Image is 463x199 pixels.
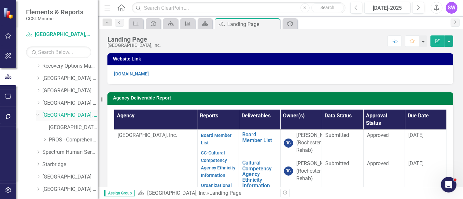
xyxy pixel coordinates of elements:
a: [GEOGRAPHIC_DATA] (RRH) [42,186,98,193]
a: [GEOGRAPHIC_DATA] [42,87,98,95]
a: [GEOGRAPHIC_DATA], Inc. [147,190,207,196]
span: Assign Group [104,190,135,196]
a: Board Member List [201,133,231,145]
div: Landing Page [107,36,161,43]
a: [DOMAIN_NAME] [114,71,149,76]
a: Recovery Options Made Easy [42,62,98,70]
button: SW [446,2,457,14]
button: [DATE]-2025 [364,2,411,14]
div: Landing Page [227,20,278,28]
a: [GEOGRAPHIC_DATA], Inc. [42,112,98,119]
span: [DATE] [408,160,424,166]
div: Landing Page [209,190,241,196]
td: Double-Click to Edit [405,130,447,158]
img: ClearPoint Strategy [3,7,15,19]
span: [DATE] [408,132,424,138]
td: Double-Click to Edit [322,130,363,158]
button: Search [311,3,344,12]
iframe: Intercom live chat [441,177,456,192]
td: Double-Click to Edit [322,158,363,191]
span: Search [320,5,334,10]
a: [GEOGRAPHIC_DATA] (RRH) [42,75,98,82]
a: Cultural Competency Agency Ethnicity Information [242,160,277,189]
div: [PERSON_NAME] (Rochester Rehab) [296,132,335,154]
td: Double-Click to Edit [280,130,322,158]
td: Double-Click to Edit [363,158,405,191]
span: Approved [367,160,389,166]
a: Spectrum Human Services, Inc. [42,149,98,156]
input: Search ClearPoint... [132,2,345,14]
a: [GEOGRAPHIC_DATA] (RRH) [42,99,98,107]
small: CCSI: Monroe [26,16,83,21]
td: Double-Click to Edit Right Click for Context Menu [239,158,280,191]
a: PROS - Comprehensive without Clinic [49,136,98,144]
p: [GEOGRAPHIC_DATA], Inc. [118,132,194,139]
div: [GEOGRAPHIC_DATA], Inc. [107,43,161,48]
td: Double-Click to Edit Right Click for Context Menu [239,130,280,158]
a: [GEOGRAPHIC_DATA] [42,173,98,181]
span: Submitted [325,132,349,138]
h3: Agency Deliverable Report [113,96,450,100]
a: Board Member List [242,132,277,143]
td: Double-Click to Edit [280,158,322,191]
div: TC [284,139,293,148]
span: Approved [367,132,389,138]
div: » [138,190,275,197]
h3: Website Link [113,57,450,61]
a: [GEOGRAPHIC_DATA], Inc. [26,31,91,38]
a: Starbridge [42,161,98,168]
td: Double-Click to Edit [405,158,447,191]
a: CC-Cultural Competency Agency Ethnicity Information [201,150,235,178]
div: [DATE]-2025 [367,4,408,12]
td: Double-Click to Edit [363,130,405,158]
div: TC [284,166,293,176]
input: Search Below... [26,46,91,58]
div: [PERSON_NAME] (Rochester Rehab) [296,160,335,182]
a: [GEOGRAPHIC_DATA], Inc. (MCOMH Internal) [49,124,98,131]
span: Submitted [325,160,349,166]
a: Organizational Chart [201,183,232,195]
span: Elements & Reports [26,8,83,16]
